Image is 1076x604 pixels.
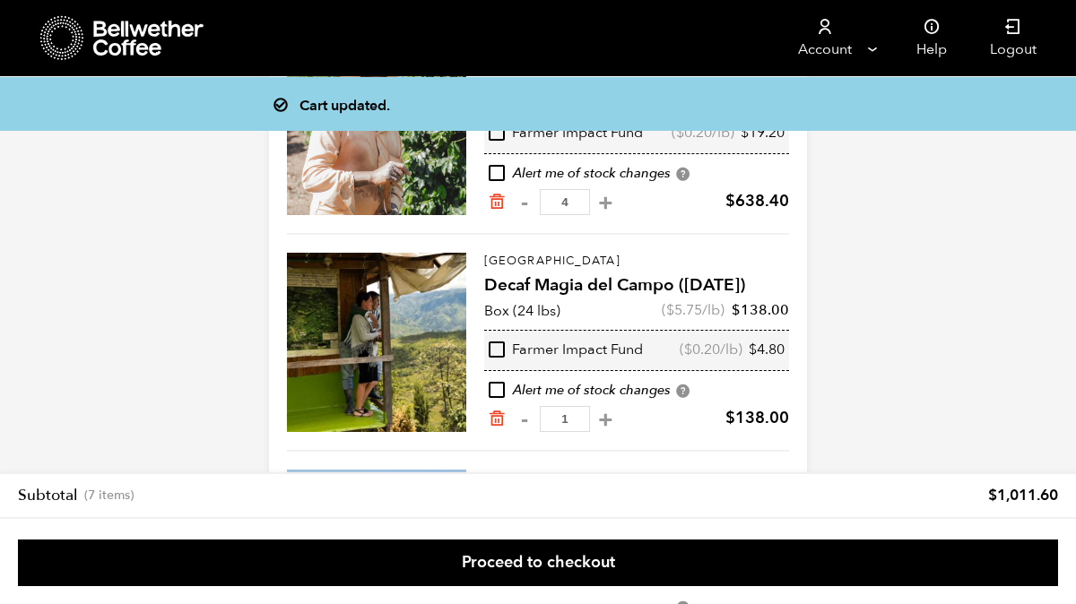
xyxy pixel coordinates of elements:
[282,91,820,116] div: Cart updated.
[676,123,712,142] bdi: 0.20
[676,123,684,142] span: $
[988,485,1058,505] bdi: 1,011.60
[741,123,785,142] bdi: 19.20
[749,340,757,359] span: $
[484,300,560,322] p: Box (24 lbs)
[732,300,741,320] span: $
[594,194,617,211] button: +
[488,410,506,428] a: Remove from cart
[662,300,725,320] span: ( /lb)
[488,193,506,211] a: Remove from cart
[513,410,535,428] button: -
[680,341,742,360] span: ( /lb)
[484,381,789,401] div: Alert me of stock changes
[489,341,643,360] div: Farmer Impact Fund
[672,124,734,143] span: ( /lb)
[18,539,1058,586] a: Proceed to checkout
[484,470,789,488] p: [GEOGRAPHIC_DATA]
[725,190,735,212] span: $
[725,407,735,429] span: $
[725,190,789,212] bdi: 638.40
[725,407,789,429] bdi: 138.00
[489,124,643,143] div: Farmer Impact Fund
[749,340,785,359] bdi: 4.80
[513,194,535,211] button: -
[684,340,720,359] bdi: 0.20
[666,300,674,320] span: $
[732,300,789,320] bdi: 138.00
[540,406,590,432] input: Qty
[484,164,789,184] div: Alert me of stock changes
[18,485,134,506] th: Subtotal
[484,273,789,298] h4: Decaf Magia del Campo ([DATE])
[988,485,997,505] span: $
[484,253,789,271] p: [GEOGRAPHIC_DATA]
[84,488,134,504] span: (7 items)
[741,123,749,142] span: $
[540,189,590,215] input: Qty
[594,410,617,428] button: +
[666,300,702,320] bdi: 5.75
[684,340,692,359] span: $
